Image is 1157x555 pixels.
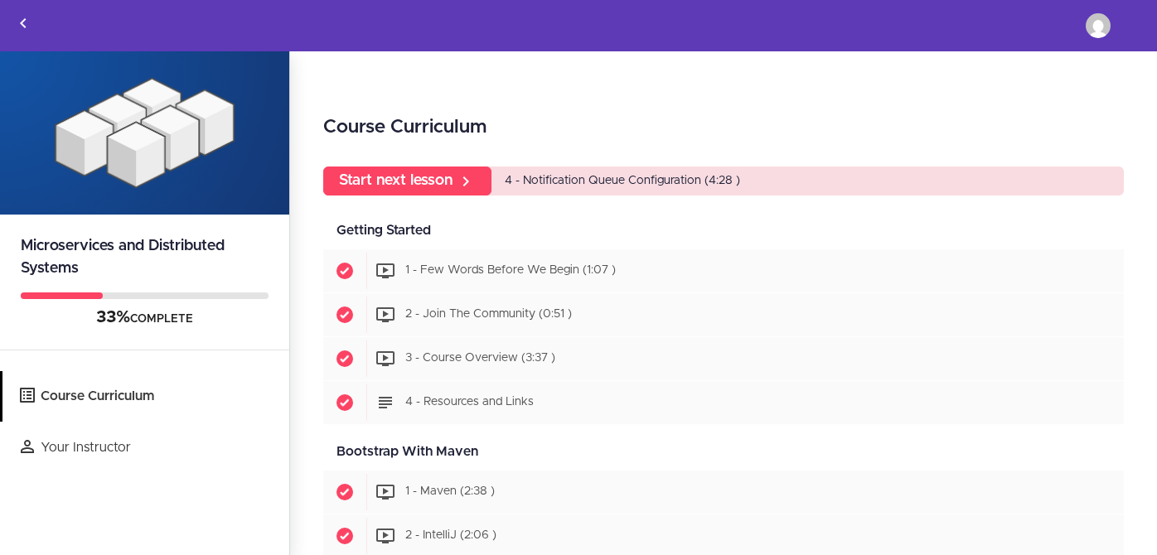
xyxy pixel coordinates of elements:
span: 3 - Course Overview (3:37 ) [405,353,555,364]
h2: Course Curriculum [323,113,1124,142]
div: Bootstrap With Maven [323,433,1124,471]
span: 4 - Notification Queue Configuration (4:28 ) [505,175,740,186]
a: Completed item 2 - Join The Community (0:51 ) [323,293,1124,336]
span: Completed item [323,249,366,292]
a: Back to courses [1,1,46,51]
span: Completed item [323,381,366,424]
span: Completed item [323,337,366,380]
svg: Back to courses [13,13,33,33]
span: 33% [96,309,130,326]
span: 2 - IntelliJ (2:06 ) [405,530,496,542]
a: Completed item 3 - Course Overview (3:37 ) [323,337,1124,380]
span: 4 - Resources and Links [405,397,534,408]
span: Completed item [323,471,366,514]
span: 1 - Maven (2:38 ) [405,486,495,498]
span: Completed item [323,293,366,336]
div: Getting Started [323,212,1124,249]
a: Completed item 1 - Maven (2:38 ) [323,471,1124,514]
a: Course Curriculum [2,371,289,422]
a: Completed item 4 - Resources and Links [323,381,1124,424]
div: COMPLETE [21,307,269,329]
span: 1 - Few Words Before We Begin (1:07 ) [405,265,616,277]
span: 2 - Join The Community (0:51 ) [405,309,572,321]
a: Completed item 1 - Few Words Before We Begin (1:07 ) [323,249,1124,292]
a: Your Instructor [2,422,289,473]
a: Start next lesson [323,166,491,195]
img: georgemagdy370@gmail.com [1086,13,1111,38]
